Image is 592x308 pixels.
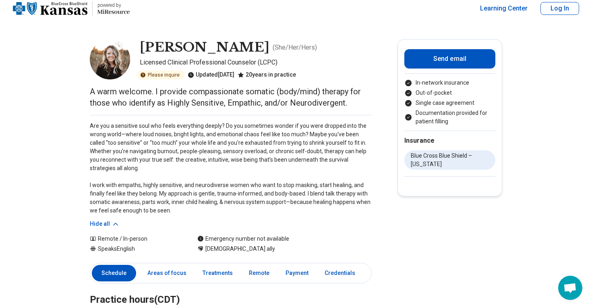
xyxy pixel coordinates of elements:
a: Credentials [320,265,365,281]
ul: Payment options [404,79,495,126]
a: Remote [244,265,274,281]
div: Emergency number not available [197,235,289,243]
button: Hide all [90,220,120,228]
li: Out-of-pocket [404,89,495,97]
p: ( She/Her/Hers ) [273,43,317,52]
div: Updated [DATE] [188,71,234,79]
a: Payment [281,265,313,281]
li: Documentation provided for patient filling [404,109,495,126]
div: Speaks English [90,245,181,253]
div: Please inquire [137,71,184,79]
p: powered by [97,2,130,8]
li: Single case agreement [404,99,495,107]
a: Schedule [92,265,136,281]
a: Learning Center [480,4,528,13]
div: 20 years in practice [238,71,296,79]
div: Open chat [558,276,582,300]
p: A warm welcome. I provide compassionate somatic (body/mind) therapy for those who identify as Hig... [90,86,372,108]
div: Remote / In-person [90,235,181,243]
li: In-network insurance [404,79,495,87]
p: Licensed Clinical Professional Counselor (LCPC) [140,58,372,67]
h2: Practice hours (CDT) [90,274,372,307]
img: Cassie L. Jones, Licensed Clinical Professional Counselor (LCPC) [90,39,130,79]
li: Blue Cross Blue Shield – [US_STATE] [404,150,495,170]
h2: Insurance [404,136,495,146]
button: Log In [540,2,579,15]
span: [DEMOGRAPHIC_DATA] ally [205,245,275,253]
p: Are you a sensitive soul who feels everything deeply? Do you sometimes wonder if you were dropped... [90,122,372,215]
h1: [PERSON_NAME] [140,39,269,56]
button: Send email [404,49,495,69]
a: Areas of focus [143,265,191,281]
a: Treatments [198,265,238,281]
